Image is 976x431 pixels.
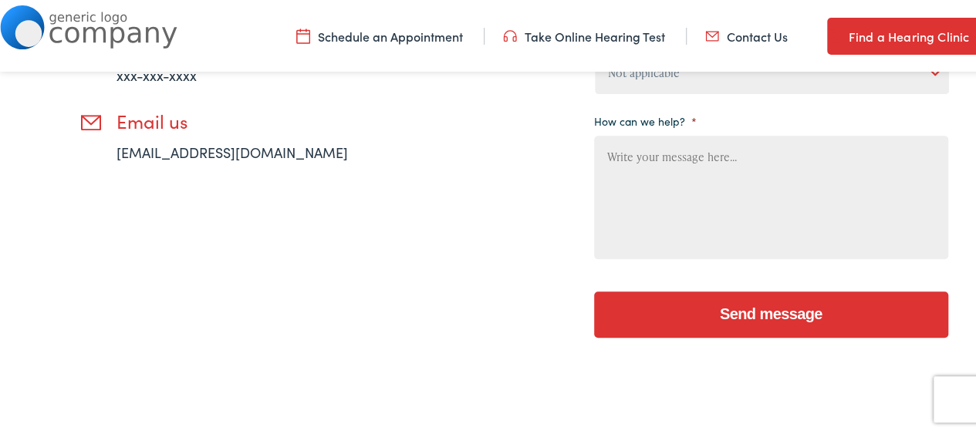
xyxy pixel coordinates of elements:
a: Schedule an Appointment [296,25,463,42]
img: utility icon [827,25,841,43]
label: How can we help? [594,112,697,126]
input: Send message [594,289,948,335]
a: [EMAIL_ADDRESS][DOMAIN_NAME] [117,140,348,160]
a: Take Online Hearing Test [503,25,665,42]
img: utility icon [503,25,517,42]
img: utility icon [296,25,310,42]
img: utility icon [705,25,719,42]
h3: Email us [117,108,394,130]
a: xxx-xxx-xxxx [117,63,197,82]
a: Contact Us [705,25,788,42]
